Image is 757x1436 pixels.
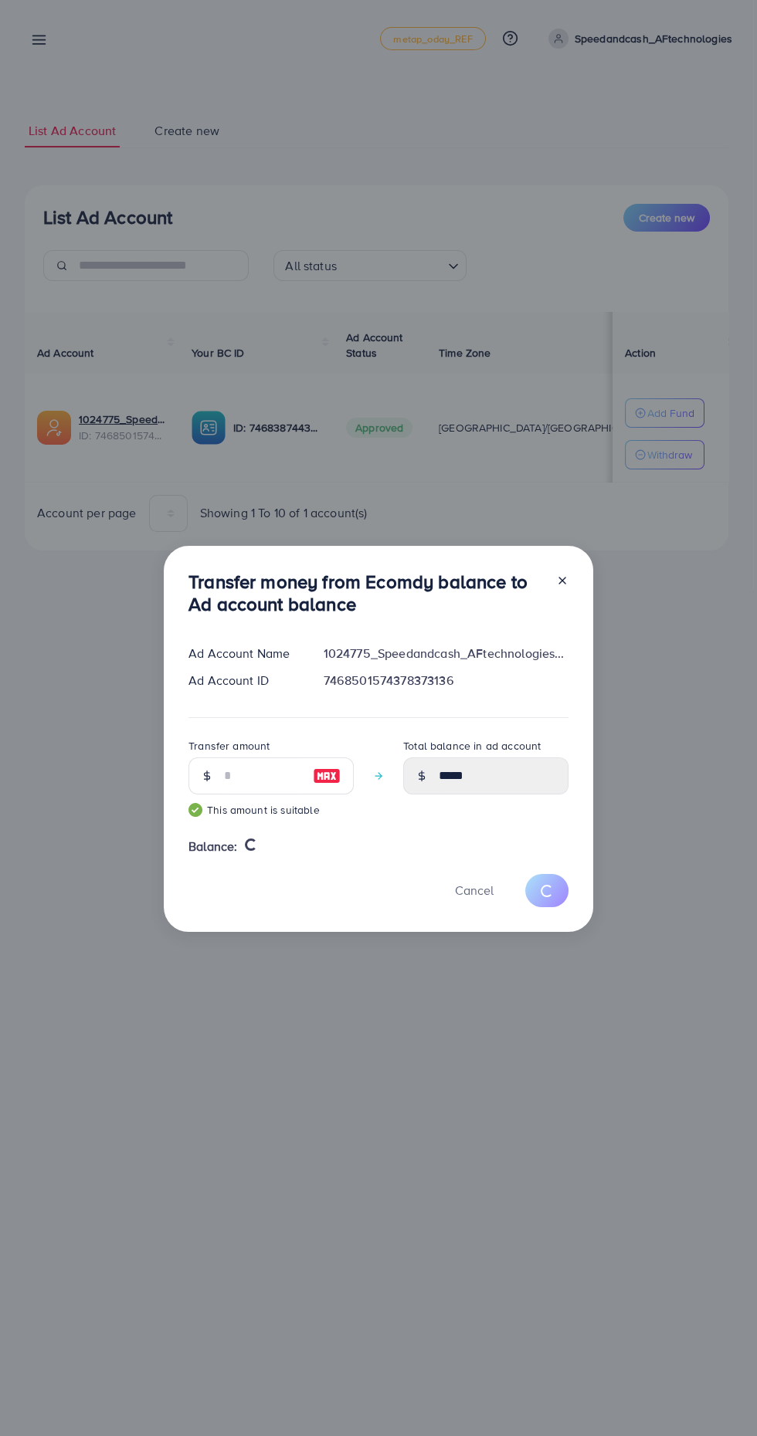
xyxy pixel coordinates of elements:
div: Ad Account Name [176,645,311,662]
h3: Transfer money from Ecomdy balance to Ad account balance [188,571,544,615]
div: Ad Account ID [176,672,311,689]
div: 7468501574378373136 [311,672,581,689]
label: Transfer amount [188,738,270,754]
span: Balance: [188,838,237,855]
img: guide [188,803,202,817]
span: Cancel [455,882,494,899]
small: This amount is suitable [188,802,354,818]
iframe: Chat [691,1367,745,1424]
div: 1024775_Speedandcash_AFtechnologies_1738896038352 [311,645,581,662]
label: Total balance in ad account [403,738,541,754]
img: image [313,767,341,785]
button: Cancel [436,874,513,907]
